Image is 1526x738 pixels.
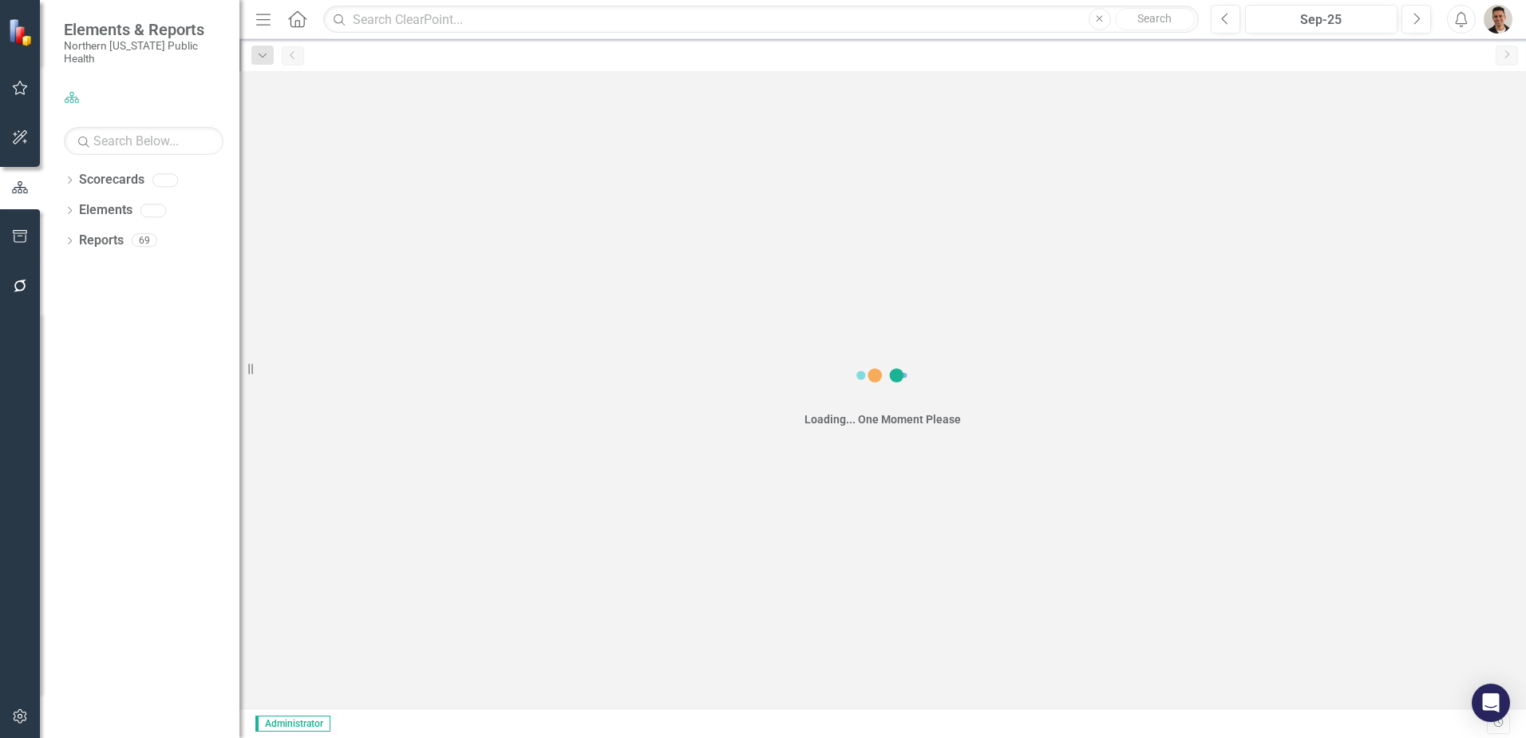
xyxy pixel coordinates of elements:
[1472,684,1510,722] div: Open Intercom Messenger
[79,232,124,250] a: Reports
[64,127,223,155] input: Search Below...
[79,201,132,220] a: Elements
[1137,12,1172,25] span: Search
[64,20,223,39] span: Elements & Reports
[1245,5,1398,34] button: Sep-25
[132,234,157,248] div: 69
[805,411,961,427] div: Loading... One Moment Please
[1251,10,1392,30] div: Sep-25
[323,6,1199,34] input: Search ClearPoint...
[1115,8,1195,30] button: Search
[64,39,223,65] small: Northern [US_STATE] Public Health
[255,716,330,732] span: Administrator
[79,171,144,189] a: Scorecards
[1484,5,1512,34] img: Mike Escobar
[8,18,36,46] img: ClearPoint Strategy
